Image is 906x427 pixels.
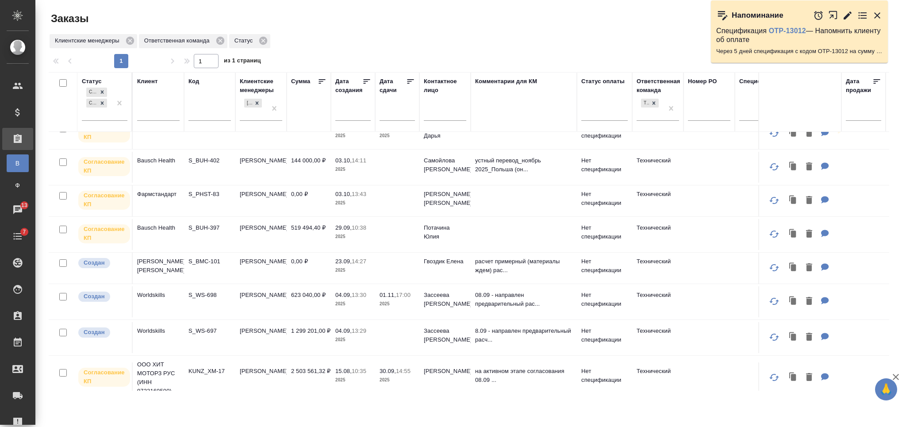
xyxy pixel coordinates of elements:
[764,156,785,177] button: Обновить
[335,327,352,334] p: 04.09,
[764,257,785,278] button: Обновить
[335,165,371,174] p: 2025
[287,253,331,284] td: 0,00 ₽
[688,77,717,86] div: Номер PO
[291,77,310,86] div: Сумма
[640,98,660,109] div: Технический
[335,191,352,197] p: 03.10,
[764,327,785,348] button: Обновить
[229,34,271,48] div: Статус
[287,219,331,250] td: 519 494,40 ₽
[396,368,411,374] p: 14:55
[188,257,231,266] p: S_BMC-101
[875,378,897,400] button: 🙏
[224,55,261,68] span: из 1 страниц
[2,225,33,247] a: 7
[17,227,31,236] span: 7
[419,152,471,183] td: Самойлова [PERSON_NAME]
[335,232,371,241] p: 2025
[802,225,817,243] button: Удалить
[785,225,802,243] button: Клонировать
[732,11,783,20] p: Напоминание
[335,157,352,164] p: 03.10,
[16,201,33,210] span: 13
[139,34,227,48] div: Ответственная команда
[137,327,180,335] p: Worldskills
[137,190,180,199] p: Фармстандарт
[335,77,362,95] div: Дата создания
[188,77,199,86] div: Код
[802,369,817,387] button: Удалить
[352,292,366,298] p: 13:30
[188,367,231,376] p: KUNZ_XM-17
[785,158,802,176] button: Клонировать
[716,47,883,56] p: Через 5 дней спецификация с кодом OTP-13012 на сумму 29678.19 RUB будет просрочена
[380,77,406,95] div: Дата сдачи
[577,362,632,393] td: Нет спецификации
[84,124,125,142] p: Согласование КП
[11,181,24,190] span: Ф
[235,322,287,353] td: [PERSON_NAME]
[716,27,883,44] p: Спецификация — Напомнить клиенту об оплате
[380,292,396,298] p: 01.11,
[632,322,683,353] td: Технический
[335,368,352,374] p: 15.08,
[764,223,785,245] button: Обновить
[419,362,471,393] td: [PERSON_NAME]
[419,286,471,317] td: Зассеева [PERSON_NAME]
[802,192,817,210] button: Удалить
[77,257,127,269] div: Выставляется автоматически при создании заказа
[144,36,213,45] p: Ответственная команда
[764,190,785,211] button: Обновить
[785,124,802,142] button: Клонировать
[188,327,231,335] p: S_WS-697
[188,156,231,165] p: S_BUH-402
[764,367,785,388] button: Обновить
[380,376,415,385] p: 2025
[828,6,838,25] button: Открыть в новой вкладке
[475,77,537,86] div: Комментарии для КМ
[11,159,24,168] span: В
[84,191,125,209] p: Согласование КП
[234,36,256,45] p: Статус
[335,335,371,344] p: 2025
[287,286,331,317] td: 623 040,00 ₽
[764,123,785,144] button: Обновить
[419,253,471,284] td: Гвоздик Елена
[802,292,817,311] button: Удалить
[632,219,683,250] td: Технический
[846,77,872,95] div: Дата продажи
[49,12,88,26] span: Заказы
[802,158,817,176] button: Удалить
[802,259,817,277] button: Удалить
[352,191,366,197] p: 13:43
[419,322,471,353] td: Зассеева [PERSON_NAME]
[769,27,806,35] a: OTP-13012
[235,185,287,216] td: [PERSON_NAME]
[235,362,287,393] td: [PERSON_NAME]
[287,152,331,183] td: 144 000,00 ₽
[632,253,683,284] td: Технический
[577,286,632,317] td: Нет спецификации
[77,327,127,339] div: Выставляется автоматически при создании заказа
[396,292,411,298] p: 17:00
[842,10,853,21] button: Редактировать
[243,98,263,109] div: Никифорова Валерия
[335,224,352,231] p: 29.09,
[739,77,783,86] div: Спецификация
[817,369,833,387] button: Для КМ: на активном этапе согласования 08.09 - подготовили перерасчет по заказу - 15.09 - напомни...
[7,154,29,172] a: В
[577,219,632,250] td: Нет спецификации
[137,223,180,232] p: Bausch Health
[84,292,105,301] p: Создан
[577,322,632,353] td: Нет спецификации
[802,328,817,346] button: Удалить
[2,199,33,221] a: 13
[335,300,371,308] p: 2025
[287,322,331,353] td: 1 299 201,00 ₽
[352,368,366,374] p: 10:35
[817,259,833,277] button: Для КМ: расчет примерный (материалы ждем) расшифр аудиоряда 150*80 = 12000р перевод 150*80*3,06 (...
[581,77,625,86] div: Статус оплаты
[335,258,352,265] p: 23.09,
[475,327,572,344] p: 8.09 - направлен предварительный расч...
